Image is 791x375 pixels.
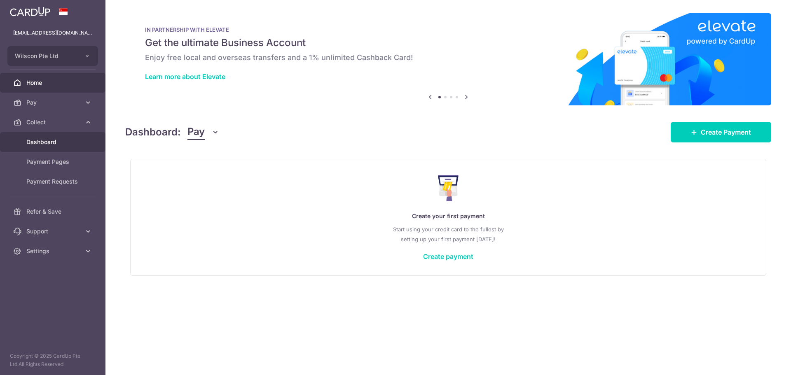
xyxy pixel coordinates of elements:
span: Settings [26,247,81,255]
button: Wilscon Pte Ltd [7,46,98,66]
img: Make Payment [438,175,459,201]
button: Pay [187,124,219,140]
p: IN PARTNERSHIP WITH ELEVATE [145,26,751,33]
span: Create Payment [701,127,751,137]
a: Create payment [423,252,473,261]
p: Start using your credit card to the fullest by setting up your first payment [DATE]! [147,224,749,244]
span: Dashboard [26,138,81,146]
span: Wilscon Pte Ltd [15,52,76,60]
img: CardUp [10,7,50,16]
span: Support [26,227,81,235]
span: Collect [26,118,81,126]
h6: Enjoy free local and overseas transfers and a 1% unlimited Cashback Card! [145,53,751,63]
p: Create your first payment [147,211,749,221]
a: Create Payment [671,122,771,142]
a: Learn more about Elevate [145,72,225,81]
h4: Dashboard: [125,125,181,140]
h5: Get the ultimate Business Account [145,36,751,49]
span: Pay [26,98,81,107]
span: Refer & Save [26,207,81,216]
img: Renovation banner [125,13,771,105]
p: [EMAIL_ADDRESS][DOMAIN_NAME] [13,29,92,37]
span: Payment Requests [26,177,81,186]
span: Pay [187,124,205,140]
span: Home [26,79,81,87]
span: Payment Pages [26,158,81,166]
span: Help [19,6,35,13]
